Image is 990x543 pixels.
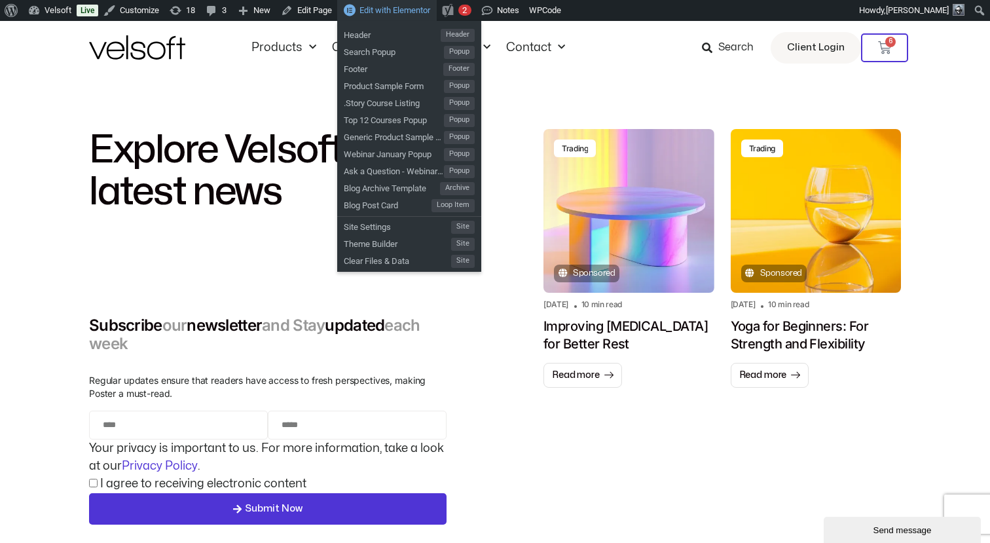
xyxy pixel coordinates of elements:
a: Search [702,37,763,59]
div: Your privacy is important to us. For more information, take a look at our . [89,440,447,475]
div: Trading [749,143,775,153]
a: .Story Course ListingPopup [337,93,481,110]
span: Sponsored [570,265,615,282]
span: Popup [444,148,475,161]
a: Theme BuilderSite [337,234,481,251]
span: and Stay [262,316,325,335]
span: Header [441,29,475,42]
span: Generic Product Sample Form [344,127,444,144]
h2: Subscribe newsletter updated [89,316,447,353]
span: Site [451,255,475,268]
h2: 10 min read [581,299,622,310]
span: Top 12 Courses Popup [344,110,444,127]
span: Popup [444,46,475,59]
nav: Menu [244,41,573,55]
span: .Story Course Listing [344,93,444,110]
iframe: chat widget [824,514,983,543]
h1: Improving [MEDICAL_DATA] for Better Rest [543,318,714,353]
span: Header [344,25,441,42]
a: HeaderHeader [337,25,481,42]
label: I agree to receiving electronic content [100,478,306,489]
a: Ask a Question - Webinar [DATE]Popup [337,161,481,178]
span: Read more [739,369,787,382]
a: Search PopupPopup [337,42,481,59]
span: Site [451,221,475,234]
span: Theme Builder [344,234,451,251]
h2: [DATE] [731,299,756,310]
span: Site Settings [344,217,451,234]
span: each week [89,316,420,353]
span: Site [451,238,475,251]
a: ContactMenu Toggle [498,41,573,55]
span: [PERSON_NAME] [886,5,949,15]
a: ProductsMenu Toggle [244,41,324,55]
span: Footer [344,59,443,76]
span: Popup [444,165,475,178]
span: Popup [444,114,475,127]
span: Search Popup [344,42,444,59]
span: Popup [444,97,475,110]
a: Privacy Policy [122,460,198,472]
button: Submit Now [89,493,447,525]
span: 2 [462,5,467,15]
a: Read more [731,363,809,388]
div: Trading [562,143,588,153]
a: Blog Archive TemplateArchive [337,178,481,195]
a: Product Sample FormPopup [337,76,481,93]
a: Site SettingsSite [337,217,481,234]
span: Footer [443,63,475,76]
span: Loop Item [431,199,475,212]
span: Read more [552,369,600,382]
a: Read more [543,363,622,388]
h2: [DATE] [543,299,568,310]
span: Clear Files & Data [344,251,451,268]
span: Ask a Question - Webinar [DATE] [344,161,444,178]
a: Clear Files & DataSite [337,251,481,268]
span: Submit Now [245,501,302,517]
span: Client Login [787,39,845,56]
a: Live [77,5,98,16]
span: Search [718,39,754,56]
h2: 10 min read [768,299,809,310]
span: Popup [444,131,475,144]
span: Sponsored [757,265,802,282]
a: 6 [861,33,908,62]
a: Webinar January PopupPopup [337,144,481,161]
span: Product Sample Form [344,76,444,93]
span: Webinar January Popup [344,144,444,161]
a: Generic Product Sample FormPopup [337,127,481,144]
a: CompanyMenu Toggle [324,41,409,55]
a: Top 12 Courses PopupPopup [337,110,481,127]
span: Edit with Elementor [359,5,430,15]
a: Blog Post CardLoop Item [337,195,481,212]
a: Client Login [771,32,861,64]
p: Regular updates ensure that readers have access to fresh perspectives, making Poster a must-read. [89,374,447,400]
span: Blog Archive Template [344,178,440,195]
span: Popup [444,80,475,93]
span: 6 [885,37,896,47]
a: FooterFooter [337,59,481,76]
span: Blog Post Card [344,195,431,212]
img: Velsoft Training Materials [89,35,185,60]
span: Archive [440,182,475,195]
span: our [162,316,187,335]
h1: Yoga for Beginners: For Strength and Flexibility [731,318,902,353]
h2: Explore Velsoft latest news [89,129,447,213]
